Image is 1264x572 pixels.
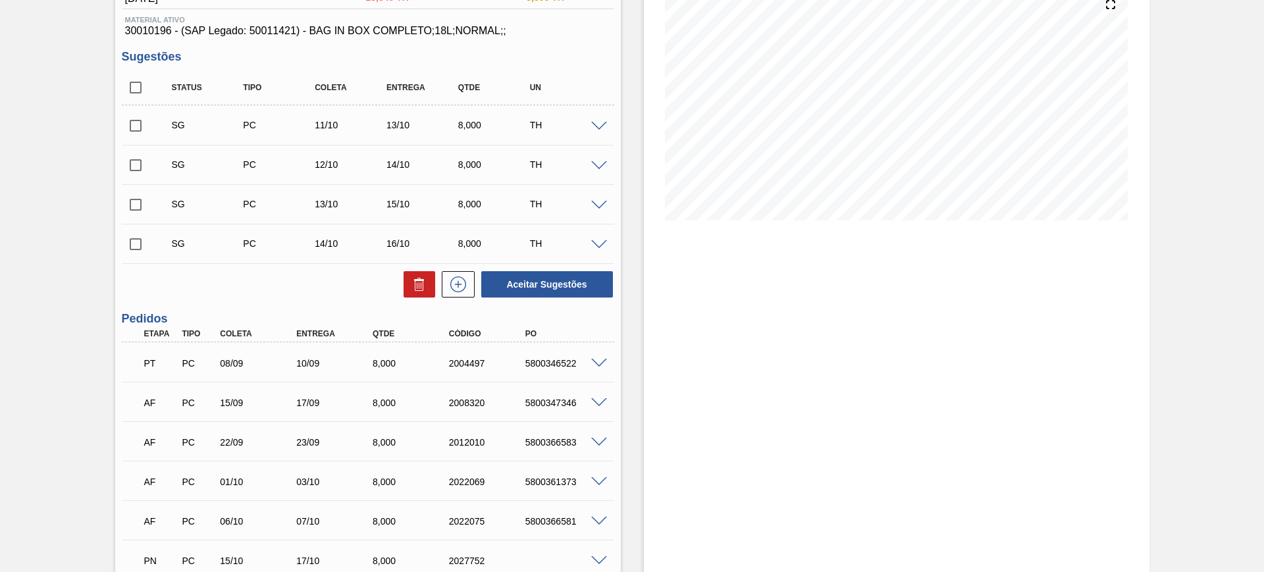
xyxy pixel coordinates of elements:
[522,437,608,448] div: 5800366583
[293,477,379,487] div: 03/10/2025
[178,329,218,338] div: Tipo
[527,120,606,130] div: TH
[311,83,391,92] div: Coleta
[169,83,248,92] div: Status
[217,437,302,448] div: 22/09/2025
[527,199,606,209] div: TH
[383,199,463,209] div: 15/10/2025
[311,238,391,249] div: 14/10/2025
[293,358,379,369] div: 10/09/2025
[383,159,463,170] div: 14/10/2025
[144,477,177,487] p: AF
[122,50,614,64] h3: Sugestões
[311,199,391,209] div: 13/10/2025
[125,16,611,24] span: Material ativo
[217,358,302,369] div: 08/09/2025
[125,25,611,37] span: 30010196 - (SAP Legado: 50011421) - BAG IN BOX COMPLETO;18L;NORMAL;;
[522,358,608,369] div: 5800346522
[178,358,218,369] div: Pedido de Compra
[369,358,455,369] div: 8,000
[522,477,608,487] div: 5800361373
[144,437,177,448] p: AF
[369,477,455,487] div: 8,000
[178,556,218,566] div: Pedido de Compra
[383,120,463,130] div: 13/10/2025
[369,398,455,408] div: 8,000
[217,516,302,527] div: 06/10/2025
[122,312,614,326] h3: Pedidos
[446,437,531,448] div: 2012010
[240,159,319,170] div: Pedido de Compra
[178,477,218,487] div: Pedido de Compra
[240,120,319,130] div: Pedido de Compra
[144,556,177,566] p: PN
[369,437,455,448] div: 8,000
[169,238,248,249] div: Sugestão Criada
[178,516,218,527] div: Pedido de Compra
[369,556,455,566] div: 8,000
[293,516,379,527] div: 07/10/2025
[169,120,248,130] div: Sugestão Criada
[369,329,455,338] div: Qtde
[144,358,177,369] p: PT
[446,358,531,369] div: 2004497
[383,83,463,92] div: Entrega
[527,159,606,170] div: TH
[141,329,180,338] div: Etapa
[522,398,608,408] div: 5800347346
[446,556,531,566] div: 2027752
[446,329,531,338] div: Código
[455,238,535,249] div: 8,000
[240,83,319,92] div: Tipo
[446,477,531,487] div: 2022069
[293,556,379,566] div: 17/10/2025
[141,349,180,378] div: Pedido em Trânsito
[446,398,531,408] div: 2008320
[527,238,606,249] div: TH
[455,199,535,209] div: 8,000
[522,516,608,527] div: 5800366581
[169,159,248,170] div: Sugestão Criada
[455,83,535,92] div: Qtde
[397,271,435,298] div: Excluir Sugestões
[217,329,302,338] div: Coleta
[311,120,391,130] div: 11/10/2025
[240,238,319,249] div: Pedido de Compra
[311,159,391,170] div: 12/10/2025
[178,437,218,448] div: Pedido de Compra
[240,199,319,209] div: Pedido de Compra
[141,428,180,457] div: Aguardando Faturamento
[217,477,302,487] div: 01/10/2025
[369,516,455,527] div: 8,000
[217,398,302,408] div: 15/09/2025
[144,398,177,408] p: AF
[446,516,531,527] div: 2022075
[178,398,218,408] div: Pedido de Compra
[383,238,463,249] div: 16/10/2025
[481,271,613,298] button: Aceitar Sugestões
[293,329,379,338] div: Entrega
[144,516,177,527] p: AF
[293,398,379,408] div: 17/09/2025
[527,83,606,92] div: UN
[217,556,302,566] div: 15/10/2025
[455,159,535,170] div: 8,000
[522,329,608,338] div: PO
[141,507,180,536] div: Aguardando Faturamento
[455,120,535,130] div: 8,000
[141,467,180,496] div: Aguardando Faturamento
[435,271,475,298] div: Nova sugestão
[293,437,379,448] div: 23/09/2025
[169,199,248,209] div: Sugestão Criada
[141,388,180,417] div: Aguardando Faturamento
[475,270,614,299] div: Aceitar Sugestões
